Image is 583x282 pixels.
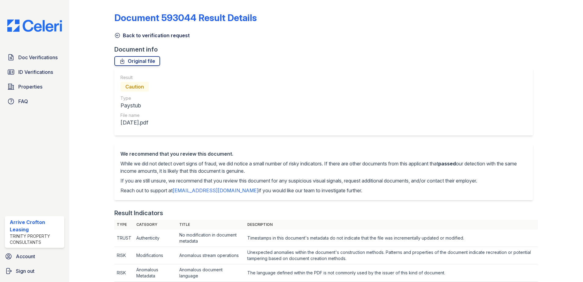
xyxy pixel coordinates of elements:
span: FAQ [18,98,28,105]
div: [DATE].pdf [120,118,149,127]
div: We recommend that you review this document. [120,150,527,157]
img: CE_Logo_Blue-a8612792a0a2168367f1c8372b55b34899dd931a85d93a1a3d3e32e68fde9ad4.png [2,20,67,32]
td: Anomalous Metadata [134,264,177,282]
th: Title [177,220,245,230]
span: Properties [18,83,42,90]
div: Paystub [120,101,149,110]
div: Result Indicators [114,209,163,217]
a: ID Verifications [5,66,64,78]
a: FAQ [5,95,64,107]
td: RISK [114,264,134,282]
td: Anomalous document language [177,264,245,282]
td: TRUST [114,230,134,247]
td: Timestamps in this document's metadata do not indicate that the file was incrementally updated or... [245,230,538,247]
div: Type [120,95,149,101]
td: Modifications [134,247,177,264]
span: passed [438,161,456,167]
p: If you are still unsure, we recommend that you review this document for any suspicious visual sig... [120,177,527,184]
th: Category [134,220,177,230]
div: Arrive Crofton Leasing [10,219,62,233]
div: Result [120,74,149,81]
span: Sign out [16,267,34,275]
a: Back to verification request [114,32,190,39]
a: Document 593044 Result Details [114,12,257,23]
th: Description [245,220,538,230]
td: The language defined within the PDF is not commonly used by the issuer of this kind of document. [245,264,538,282]
a: Original file [114,56,160,66]
span: ID Verifications [18,68,53,76]
a: Account [2,250,67,262]
a: Properties [5,81,64,93]
td: Anomalous stream operations [177,247,245,264]
span: Account [16,253,35,260]
td: No modification in document metadata [177,230,245,247]
p: While we did not detect overt signs of fraud, we did notice a small number of risky indicators. I... [120,160,527,175]
a: Doc Verifications [5,51,64,63]
div: Trinity Property Consultants [10,233,62,245]
p: Reach out to support at if you would like our team to investigate further. [120,187,527,194]
a: [EMAIL_ADDRESS][DOMAIN_NAME] [173,187,259,193]
td: Authenticity [134,230,177,247]
th: Type [114,220,134,230]
div: Caution [120,82,149,92]
td: RISK [114,247,134,264]
a: Sign out [2,265,67,277]
td: Unexpected anomalies within the document's construction methods. Patterns and properties of the d... [245,247,538,264]
div: Document info [114,45,538,54]
span: Doc Verifications [18,54,58,61]
div: File name [120,112,149,118]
